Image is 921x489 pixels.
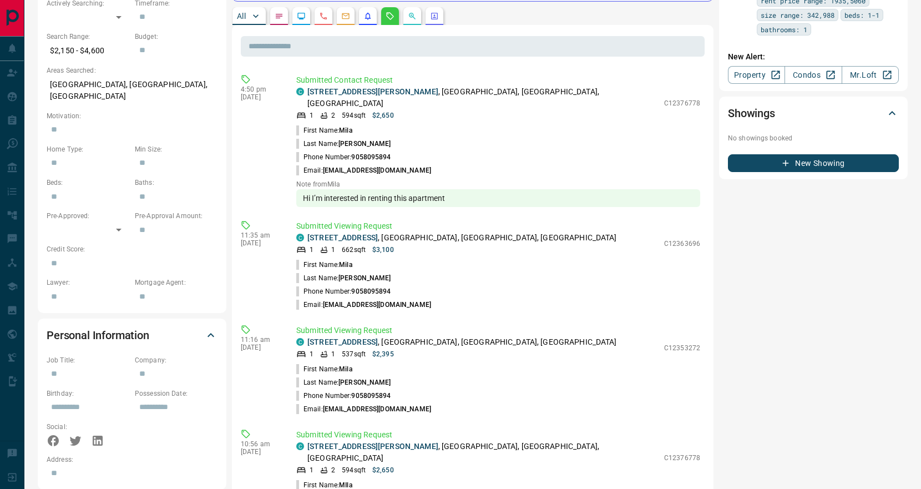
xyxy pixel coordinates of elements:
[296,391,391,401] p: Phone Number:
[47,355,129,365] p: Job Title:
[135,278,217,288] p: Mortgage Agent:
[296,404,431,414] p: Email:
[844,9,879,21] span: beds: 1-1
[323,405,431,413] span: [EMAIL_ADDRESS][DOMAIN_NAME]
[664,343,700,353] p: C12353272
[47,244,217,254] p: Credit Score:
[47,389,129,399] p: Birthday:
[338,140,391,148] span: [PERSON_NAME]
[296,260,352,270] p: First Name:
[728,66,785,84] a: Property
[307,232,617,244] p: , [GEOGRAPHIC_DATA], [GEOGRAPHIC_DATA], [GEOGRAPHIC_DATA]
[372,465,394,475] p: $2,650
[237,12,246,20] p: All
[351,392,391,400] span: 9058095894
[296,325,700,336] p: Submitted Viewing Request
[241,440,280,448] p: 10:56 am
[331,110,335,120] p: 2
[310,245,313,255] p: 1
[351,153,391,161] span: 9058095894
[296,377,391,387] p: Last Name:
[728,104,775,122] h2: Showings
[342,349,366,359] p: 537 sqft
[331,245,335,255] p: 1
[296,180,700,188] p: Note from Mila
[47,144,129,154] p: Home Type:
[331,465,335,475] p: 2
[307,87,438,96] a: [STREET_ADDRESS][PERSON_NAME]
[296,88,304,95] div: condos.ca
[296,74,700,86] p: Submitted Contact Request
[842,66,899,84] a: Mr.Loft
[338,274,391,282] span: [PERSON_NAME]
[47,422,129,432] p: Social:
[728,100,899,127] div: Showings
[664,453,700,463] p: C12376778
[296,125,352,135] p: First Name:
[135,355,217,365] p: Company:
[135,211,217,221] p: Pre-Approval Amount:
[363,12,372,21] svg: Listing Alerts
[319,12,328,21] svg: Calls
[761,24,807,35] span: bathrooms: 1
[47,178,129,188] p: Beds:
[296,429,700,441] p: Submitted Viewing Request
[372,110,394,120] p: $2,650
[664,239,700,249] p: C12363696
[351,288,391,295] span: 9058095894
[307,441,659,464] p: , [GEOGRAPHIC_DATA], [GEOGRAPHIC_DATA], [GEOGRAPHIC_DATA]
[241,239,280,247] p: [DATE]
[296,338,304,346] div: condos.ca
[339,127,352,134] span: Mila
[296,300,431,310] p: Email:
[296,234,304,241] div: condos.ca
[310,110,313,120] p: 1
[47,32,129,42] p: Search Range:
[47,322,217,349] div: Personal Information
[728,154,899,172] button: New Showing
[296,286,391,296] p: Phone Number:
[47,455,217,465] p: Address:
[728,51,899,63] p: New Alert:
[307,336,617,348] p: , [GEOGRAPHIC_DATA], [GEOGRAPHIC_DATA], [GEOGRAPHIC_DATA]
[386,12,394,21] svg: Requests
[47,111,217,121] p: Motivation:
[296,364,352,374] p: First Name:
[307,233,378,242] a: [STREET_ADDRESS]
[47,65,217,75] p: Areas Searched:
[323,301,431,309] span: [EMAIL_ADDRESS][DOMAIN_NAME]
[728,133,899,143] p: No showings booked
[664,98,700,108] p: C12376778
[296,165,431,175] p: Email:
[296,220,700,232] p: Submitted Viewing Request
[430,12,439,21] svg: Agent Actions
[307,442,438,451] a: [STREET_ADDRESS][PERSON_NAME]
[338,379,391,386] span: [PERSON_NAME]
[275,12,284,21] svg: Notes
[307,337,378,346] a: [STREET_ADDRESS]
[47,75,217,105] p: [GEOGRAPHIC_DATA], [GEOGRAPHIC_DATA], [GEOGRAPHIC_DATA]
[323,167,431,174] span: [EMAIL_ADDRESS][DOMAIN_NAME]
[47,278,129,288] p: Lawyer:
[241,336,280,344] p: 11:16 am
[296,189,700,207] div: Hi I’m interested in renting this apartment
[339,261,352,269] span: Mila
[241,231,280,239] p: 11:35 am
[241,85,280,93] p: 4:50 pm
[241,448,280,456] p: [DATE]
[135,389,217,399] p: Possession Date:
[296,442,304,450] div: condos.ca
[372,349,394,359] p: $2,395
[342,465,366,475] p: 594 sqft
[47,42,129,60] p: $2,150 - $4,600
[135,144,217,154] p: Min Size:
[297,12,306,21] svg: Lead Browsing Activity
[785,66,842,84] a: Condos
[342,245,366,255] p: 662 sqft
[339,481,352,489] span: MIla
[372,245,394,255] p: $3,100
[241,93,280,101] p: [DATE]
[339,365,352,373] span: Mila
[296,273,391,283] p: Last Name:
[296,139,391,149] p: Last Name:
